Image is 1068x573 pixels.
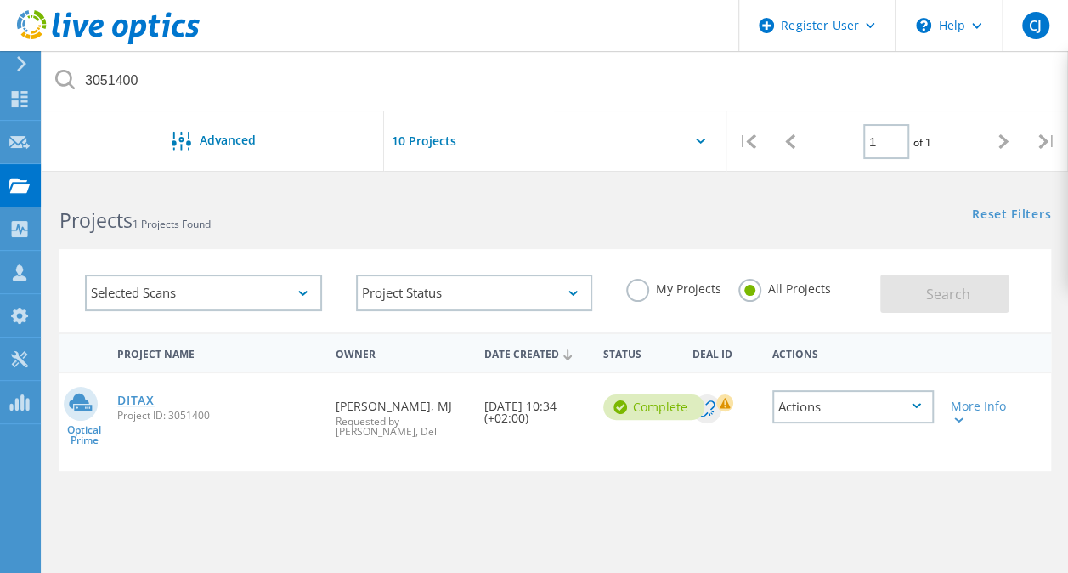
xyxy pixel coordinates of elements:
[951,400,1013,424] div: More Info
[972,208,1051,223] a: Reset Filters
[764,337,942,368] div: Actions
[59,425,109,445] span: Optical Prime
[595,337,684,368] div: Status
[772,390,934,423] div: Actions
[738,279,831,295] label: All Projects
[117,394,155,406] a: DITAX
[913,135,931,150] span: of 1
[59,207,133,234] b: Projects
[476,337,595,369] div: Date Created
[726,111,769,172] div: |
[476,373,595,441] div: [DATE] 10:34 (+02:00)
[684,337,763,368] div: Deal Id
[925,285,969,304] span: Search
[117,411,319,421] span: Project ID: 3051400
[880,275,1009,313] button: Search
[336,417,467,437] span: Requested by [PERSON_NAME], Dell
[133,217,211,231] span: 1 Projects Found
[356,275,593,311] div: Project Status
[916,18,931,33] svg: \n
[327,337,476,368] div: Owner
[85,275,322,311] div: Selected Scans
[200,134,256,146] span: Advanced
[626,279,721,295] label: My Projects
[1029,19,1042,32] span: CJ
[603,394,704,420] div: Complete
[109,337,327,368] div: Project Name
[327,373,476,454] div: [PERSON_NAME], MJ
[17,36,200,48] a: Live Optics Dashboard
[1026,111,1068,172] div: |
